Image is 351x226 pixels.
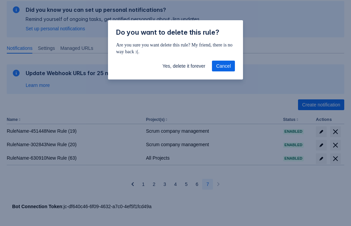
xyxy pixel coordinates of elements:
[158,61,209,71] button: Yes, delete it forever
[162,61,205,71] span: Yes, delete it forever
[216,61,231,71] span: Cancel
[212,61,235,71] button: Cancel
[116,42,235,55] p: Are you sure you want delete this rule? My friend, there is no way back :(.
[116,28,219,36] span: Do you want to delete this rule?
